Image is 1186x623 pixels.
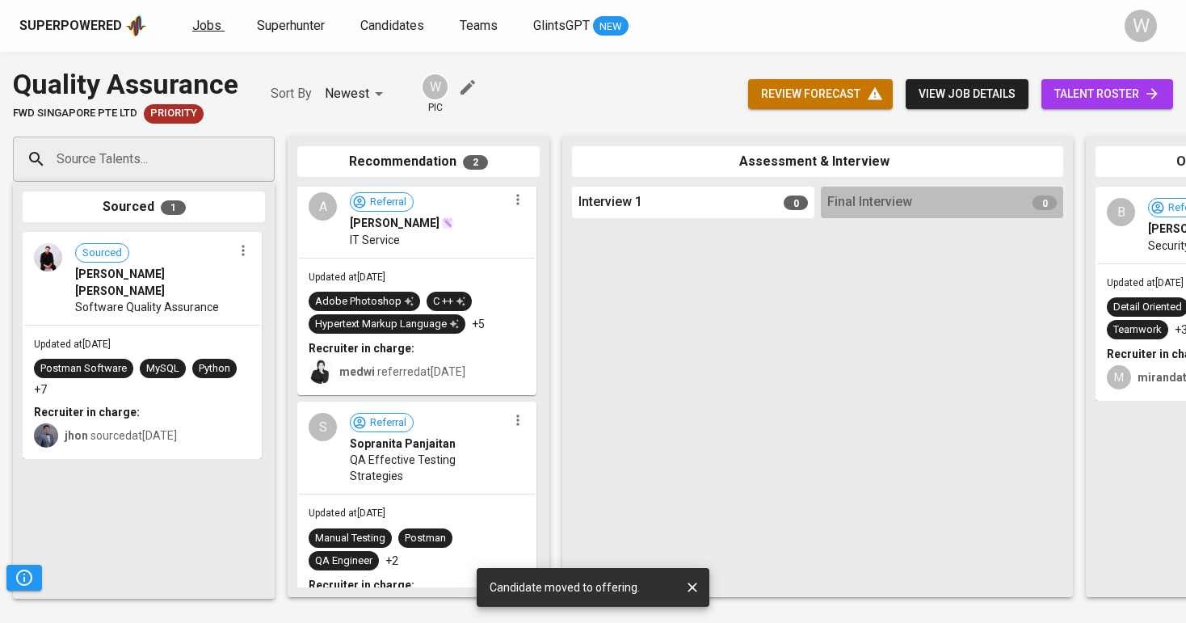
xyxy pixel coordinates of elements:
[65,429,88,442] b: jhon
[339,365,375,378] b: medwi
[385,553,398,569] p: +2
[1107,365,1131,389] div: M
[161,200,186,215] span: 1
[463,155,488,170] span: 2
[75,299,219,315] span: Software Quality Assurance
[325,79,389,109] div: Newest
[315,531,385,546] div: Manual Testing
[433,294,465,309] div: C ++
[360,18,424,33] span: Candidates
[19,14,147,38] a: Superpoweredapp logo
[472,316,485,332] p: +5
[75,266,233,298] span: [PERSON_NAME] [PERSON_NAME]
[125,14,147,38] img: app logo
[309,579,414,591] b: Recruiter in charge:
[19,17,122,36] div: Superpowered
[266,158,269,161] button: Open
[761,84,880,104] span: review forecast
[65,429,177,442] span: sourced at [DATE]
[146,361,179,377] div: MySQL
[1113,322,1162,338] div: Teamwork
[309,272,385,283] span: Updated at [DATE]
[271,84,312,103] p: Sort By
[405,531,446,546] div: Postman
[297,181,536,395] div: AReferral[PERSON_NAME]IT ServiceUpdated at[DATE]Adobe PhotoshopC ++Hypertext Markup Language+5Rec...
[460,18,498,33] span: Teams
[1107,277,1184,288] span: Updated at [DATE]
[297,146,540,178] div: Recommendation
[1032,196,1057,210] span: 0
[350,436,456,452] span: Sopranita Panjaitan
[309,360,333,384] img: medwi@glints.com
[34,423,58,448] img: jhon@glints.com
[1125,10,1157,42] div: W
[192,18,221,33] span: Jobs
[257,18,325,33] span: Superhunter
[350,215,439,231] span: [PERSON_NAME]
[192,16,225,36] a: Jobs
[34,381,47,398] p: +7
[339,365,465,378] span: referred at [DATE]
[13,65,238,104] div: Quality Assurance
[784,196,808,210] span: 0
[490,573,640,602] div: Candidate moved to offering.
[364,415,413,431] span: Referral
[23,232,262,459] div: Sourced[PERSON_NAME] [PERSON_NAME]Software Quality AssuranceUpdated at[DATE]Postman SoftwareMySQL...
[23,192,265,223] div: Sourced
[40,361,127,377] div: Postman Software
[257,16,328,36] a: Superhunter
[144,104,204,124] div: New Job received from Demand Team
[906,79,1028,109] button: view job details
[1113,300,1182,315] div: Detail Oriented
[309,507,385,519] span: Updated at [DATE]
[350,232,400,248] span: IT Service
[1054,84,1160,104] span: talent roster
[350,452,507,484] span: QA Effective Testing Strategies
[421,73,449,101] div: W
[827,193,912,212] span: Final Interview
[34,406,140,419] b: Recruiter in charge:
[593,19,629,35] span: NEW
[441,217,454,229] img: magic_wand.svg
[309,342,414,355] b: Recruiter in charge:
[919,84,1016,104] span: view job details
[748,79,893,109] button: review forecast
[144,106,204,121] span: Priority
[578,193,642,212] span: Interview 1
[309,192,337,221] div: A
[1041,79,1173,109] a: talent roster
[34,339,111,350] span: Updated at [DATE]
[6,565,42,591] button: Pipeline Triggers
[199,361,230,377] div: Python
[533,18,590,33] span: GlintsGPT
[460,16,501,36] a: Teams
[325,84,369,103] p: Newest
[572,146,1063,178] div: Assessment & Interview
[533,16,629,36] a: GlintsGPT NEW
[309,413,337,441] div: S
[364,195,413,210] span: Referral
[1107,198,1135,226] div: B
[13,106,137,121] span: FWD Singapore Pte Ltd
[315,554,372,569] div: QA Engineer
[34,243,62,272] img: 2e2c0c2e367de080e6c9238c8333d02b.jpg
[76,246,128,261] span: Sourced
[315,317,459,332] div: Hypertext Markup Language
[315,294,414,309] div: Adobe Photoshop
[421,73,449,115] div: pic
[360,16,427,36] a: Candidates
